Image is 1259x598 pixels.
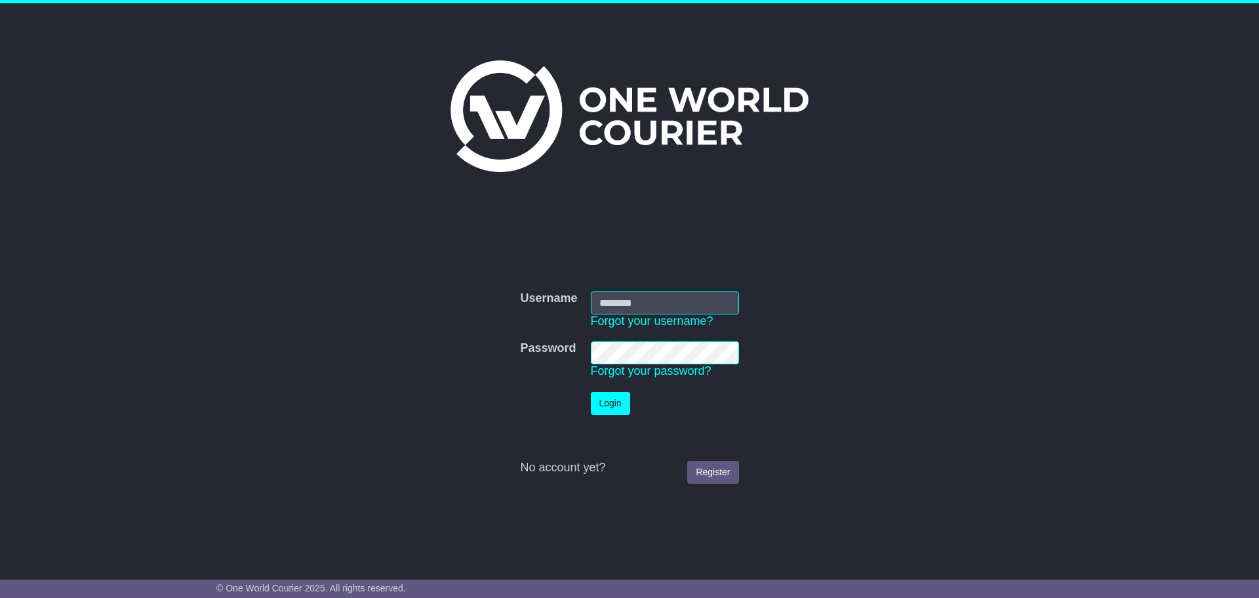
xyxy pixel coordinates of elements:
button: Login [591,392,630,415]
span: © One World Courier 2025. All rights reserved. [216,583,406,593]
div: No account yet? [520,461,738,475]
img: One World [450,60,809,172]
label: Username [520,291,577,306]
label: Password [520,341,576,356]
a: Register [687,461,738,484]
a: Forgot your username? [591,314,713,328]
a: Forgot your password? [591,364,711,377]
